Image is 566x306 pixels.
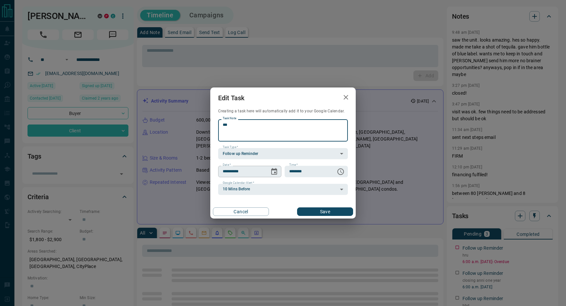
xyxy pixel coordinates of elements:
label: Task Type [223,145,238,149]
h2: Edit Task [210,87,252,108]
label: Time [289,163,298,167]
div: Follow up Reminder [218,148,348,159]
div: 10 Mins Before [218,184,348,195]
label: Date [223,163,231,167]
button: Choose date, selected date is Aug 13, 2025 [268,165,281,178]
p: Creating a task here will automatically add it to your Google Calendar. [218,108,348,114]
button: Save [297,207,353,216]
button: Choose time, selected time is 6:00 AM [334,165,347,178]
label: Task Note [223,116,236,121]
label: Google Calendar Alert [223,181,254,185]
button: Cancel [213,207,269,216]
